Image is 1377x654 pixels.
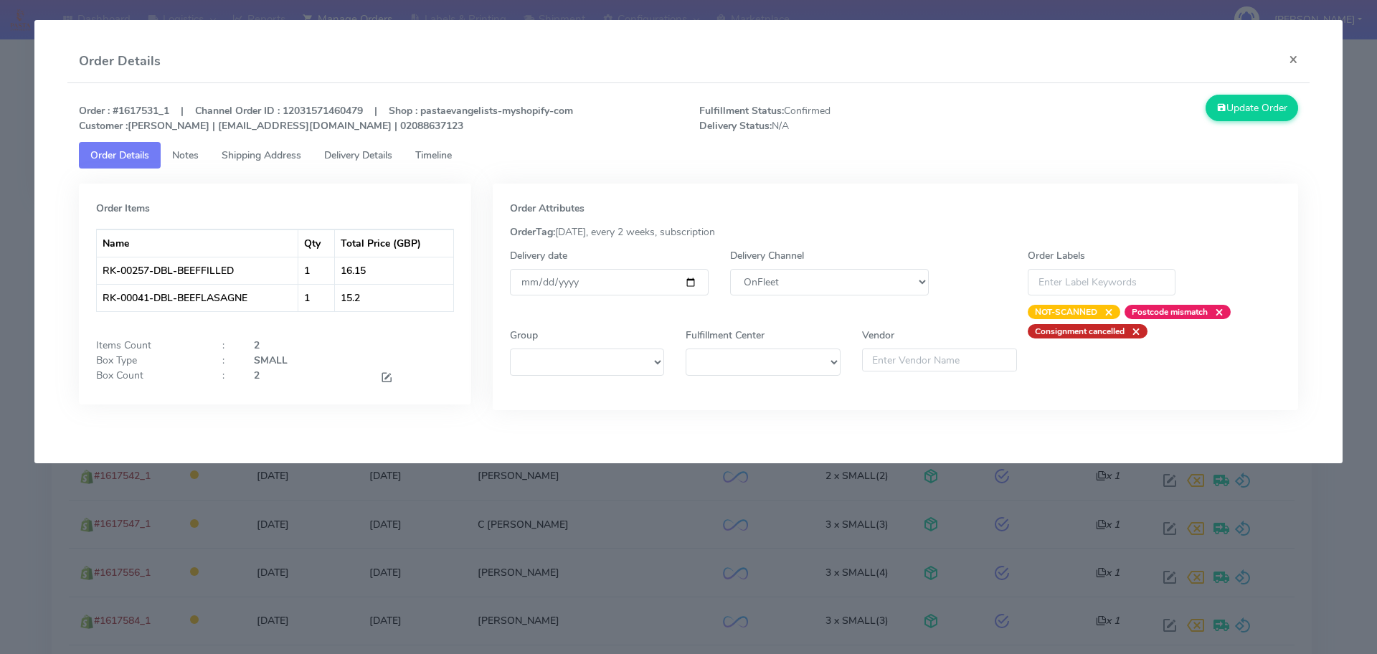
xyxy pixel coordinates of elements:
[335,257,453,284] td: 16.15
[254,338,260,352] strong: 2
[699,119,772,133] strong: Delivery Status:
[324,148,392,162] span: Delivery Details
[212,368,243,387] div: :
[862,328,894,343] label: Vendor
[1035,306,1097,318] strong: NOT-SCANNED
[212,353,243,368] div: :
[97,229,298,257] th: Name
[1206,95,1299,121] button: Update Order
[85,338,212,353] div: Items Count
[1028,269,1175,295] input: Enter Label Keywords
[862,349,1017,371] input: Enter Vendor Name
[1208,305,1224,319] span: ×
[730,248,804,263] label: Delivery Channel
[222,148,301,162] span: Shipping Address
[1125,324,1140,338] span: ×
[79,119,128,133] strong: Customer :
[510,225,555,239] strong: OrderTag:
[499,224,1292,240] div: [DATE], every 2 weeks, subscription
[79,142,1299,169] ul: Tabs
[298,257,335,284] td: 1
[335,229,453,257] th: Total Price (GBP)
[510,202,585,215] strong: Order Attributes
[85,353,212,368] div: Box Type
[254,354,288,367] strong: SMALL
[688,103,999,133] span: Confirmed N/A
[96,202,150,215] strong: Order Items
[1035,326,1125,337] strong: Consignment cancelled
[510,328,538,343] label: Group
[79,52,161,71] h4: Order Details
[212,338,243,353] div: :
[1028,248,1085,263] label: Order Labels
[90,148,149,162] span: Order Details
[335,284,453,311] td: 15.2
[1097,305,1113,319] span: ×
[415,148,452,162] span: Timeline
[85,368,212,387] div: Box Count
[298,229,335,257] th: Qty
[79,104,573,133] strong: Order : #1617531_1 | Channel Order ID : 12031571460479 | Shop : pastaevangelists-myshopify-com [P...
[699,104,784,118] strong: Fulfillment Status:
[1132,306,1208,318] strong: Postcode mismatch
[686,328,765,343] label: Fulfillment Center
[1277,40,1310,78] button: Close
[298,284,335,311] td: 1
[510,248,567,263] label: Delivery date
[97,284,298,311] td: RK-00041-DBL-BEEFLASAGNE
[97,257,298,284] td: RK-00257-DBL-BEEFFILLED
[254,369,260,382] strong: 2
[172,148,199,162] span: Notes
